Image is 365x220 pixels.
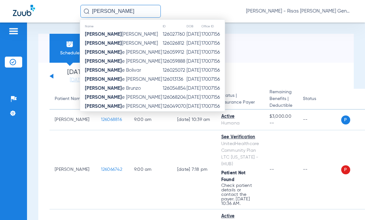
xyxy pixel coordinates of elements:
[298,89,341,110] th: Status
[85,50,122,55] strong: [PERSON_NAME]
[201,84,225,93] td: 17007156
[85,41,158,46] span: [PERSON_NAME]
[85,86,122,91] strong: [PERSON_NAME]
[13,5,35,16] img: Zuub Logo
[341,115,350,124] span: P
[221,141,259,168] div: UnitedHealthcare Community Plan LTC [US_STATE] - (HUB)
[85,59,162,64] span: e [PERSON_NAME]
[85,32,158,37] span: [PERSON_NAME]
[80,5,161,18] input: Search for patients
[269,113,293,120] span: $3,000.00
[85,59,122,64] strong: [PERSON_NAME]
[129,110,172,130] td: 9:00 AM
[298,130,341,209] td: --
[221,213,259,220] div: Active
[162,93,186,102] td: 126068204
[84,8,89,14] img: Search Icon
[55,96,83,102] div: Patient Name
[85,77,122,82] strong: [PERSON_NAME]
[85,50,162,55] span: e [PERSON_NAME]
[66,40,74,48] img: Schedule
[186,75,201,84] td: [DATE]
[162,66,186,75] td: 126025072
[172,130,216,209] td: [DATE] 7:18 PM
[54,50,85,56] span: Schedule
[50,130,96,209] td: [PERSON_NAME]
[201,30,225,39] td: 17007156
[55,96,91,102] div: Patient Name
[186,111,201,120] td: [DATE]
[186,30,201,39] td: [DATE]
[201,23,225,30] th: Office ID
[162,30,186,39] td: 126027760
[269,102,293,109] span: Deductible
[129,130,172,209] td: 9:00 AM
[50,110,96,130] td: [PERSON_NAME]
[201,93,225,102] td: 17007156
[201,102,225,111] td: 17007156
[201,48,225,57] td: 17007156
[186,23,201,30] th: DOB
[85,104,122,109] strong: [PERSON_NAME]
[201,75,225,84] td: 17007156
[221,99,259,106] span: Insurance Payer
[186,48,201,57] td: [DATE]
[221,113,259,120] div: Active
[101,167,122,172] span: 126066742
[85,32,122,37] strong: [PERSON_NAME]
[58,77,96,83] a: [DATE]
[221,183,259,206] p: Check patient details or contact the payer. [DATE] 10:36 AM.
[201,39,225,48] td: 17007156
[221,134,259,141] div: See Verification
[8,27,19,35] img: hamburger-icon
[269,120,293,127] span: --
[85,68,141,73] span: e Bolivar
[201,66,225,75] td: 17007156
[221,171,246,182] span: Patient Not Found
[85,41,122,46] strong: [PERSON_NAME]
[186,66,201,75] td: [DATE]
[80,23,162,30] th: Name
[201,57,225,66] td: 17007156
[162,75,186,84] td: 126013136
[85,95,162,100] span: e [PERSON_NAME]
[186,57,201,66] td: [DATE]
[298,110,341,130] td: --
[186,39,201,48] td: [DATE]
[162,57,186,66] td: 126059888
[85,68,122,73] strong: [PERSON_NAME]
[172,110,216,130] td: [DATE] 10:39 AM
[264,89,298,110] th: Remaining Benefits |
[58,69,96,83] li: [DATE]
[269,167,274,172] span: --
[162,111,186,120] td: 126056378
[85,77,162,82] span: e [PERSON_NAME]
[101,117,122,122] span: 126068816
[85,104,162,109] span: e [PERSON_NAME]
[162,102,186,111] td: 126049070
[221,120,259,127] div: Humana
[85,86,141,91] span: e Brunzo
[162,23,186,30] th: ID
[341,165,350,174] span: P
[162,48,186,57] td: 126059912
[186,102,201,111] td: [DATE]
[85,95,122,100] strong: [PERSON_NAME]
[333,189,365,220] iframe: Chat Widget
[216,89,264,110] th: Status |
[162,39,186,48] td: 126026812
[186,84,201,93] td: [DATE]
[246,8,352,14] span: [PERSON_NAME] - Risas [PERSON_NAME] General
[201,111,225,120] td: 17007157
[186,93,201,102] td: [DATE]
[162,84,186,93] td: 126054854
